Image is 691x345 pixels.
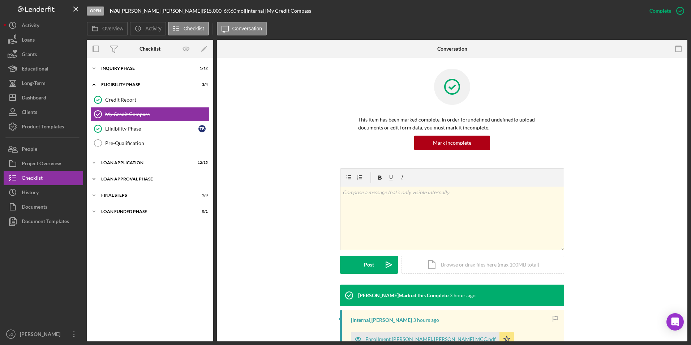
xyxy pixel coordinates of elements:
[4,119,83,134] button: Product Templates
[231,8,244,14] div: 60 mo
[666,313,684,331] div: Open Intercom Messenger
[22,105,37,121] div: Clients
[22,171,43,187] div: Checklist
[365,336,496,342] div: Enrollment [PERSON_NAME]. [PERSON_NAME] MCC.pdf
[184,26,204,31] label: Checklist
[101,193,190,197] div: FINAL STEPS
[4,142,83,156] button: People
[351,317,412,323] div: [Internal] [PERSON_NAME]
[642,4,687,18] button: Complete
[4,18,83,33] button: Activity
[105,126,198,132] div: Eligibility Phase
[358,293,448,298] div: [PERSON_NAME] Marked this Complete
[90,93,210,107] a: Credit Report
[140,46,160,52] div: Checklist
[22,119,64,136] div: Product Templates
[87,22,128,35] button: Overview
[414,136,490,150] button: Mark Incomplete
[145,26,161,31] label: Activity
[22,18,39,34] div: Activity
[22,90,46,107] div: Dashboard
[22,76,46,92] div: Long-Term
[217,22,267,35] button: Conversation
[4,33,83,47] button: Loans
[101,209,190,214] div: Loan Funded Phase
[90,122,210,136] a: Eligibility PhaseTB
[4,47,83,61] button: Grants
[101,161,190,165] div: Loan Application
[195,66,208,71] div: 1 / 12
[110,8,120,14] div: |
[22,200,47,216] div: Documents
[4,200,83,214] button: Documents
[101,66,190,71] div: Inquiry Phase
[232,26,262,31] label: Conversation
[22,142,37,158] div: People
[413,317,439,323] time: 2025-09-15 12:29
[120,8,203,14] div: [PERSON_NAME] [PERSON_NAME] |
[22,47,37,63] div: Grants
[450,293,476,298] time: 2025-09-15 12:29
[203,8,222,14] span: $15,000
[22,214,69,230] div: Document Templates
[4,171,83,185] button: Checklist
[195,82,208,87] div: 3 / 4
[649,4,671,18] div: Complete
[87,7,104,16] div: Open
[105,97,209,103] div: Credit Report
[105,140,209,146] div: Pre-Qualification
[358,116,546,132] p: This item has been marked complete. In order for undefined undefined to upload documents or edit ...
[101,82,190,87] div: Eligibility Phase
[195,161,208,165] div: 12 / 15
[130,22,166,35] button: Activity
[433,136,471,150] div: Mark Incomplete
[198,125,206,132] div: T B
[4,327,83,341] button: LG[PERSON_NAME]
[4,156,83,171] button: Project Overview
[4,61,83,76] button: Educational
[22,33,35,49] div: Loans
[101,177,204,181] div: Loan Approval Phase
[4,214,83,229] button: Document Templates
[22,185,39,201] div: History
[102,26,123,31] label: Overview
[224,8,231,14] div: 6 %
[4,185,83,200] button: History
[4,76,83,90] button: Long-Term
[4,105,83,119] button: Clients
[195,193,208,197] div: 1 / 8
[105,111,209,117] div: My Credit Compass
[168,22,209,35] button: Checklist
[437,46,467,52] div: Conversation
[4,90,83,105] button: Dashboard
[18,327,65,343] div: [PERSON_NAME]
[90,107,210,122] a: My Credit Compass
[195,209,208,214] div: 0 / 1
[22,156,61,172] div: Project Overview
[364,256,374,274] div: Post
[340,256,398,274] button: Post
[22,61,48,78] div: Educational
[244,8,311,14] div: | [Internal] My Credit Compass
[110,8,119,14] b: N/A
[90,136,210,150] a: Pre-Qualification
[9,332,13,336] text: LG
